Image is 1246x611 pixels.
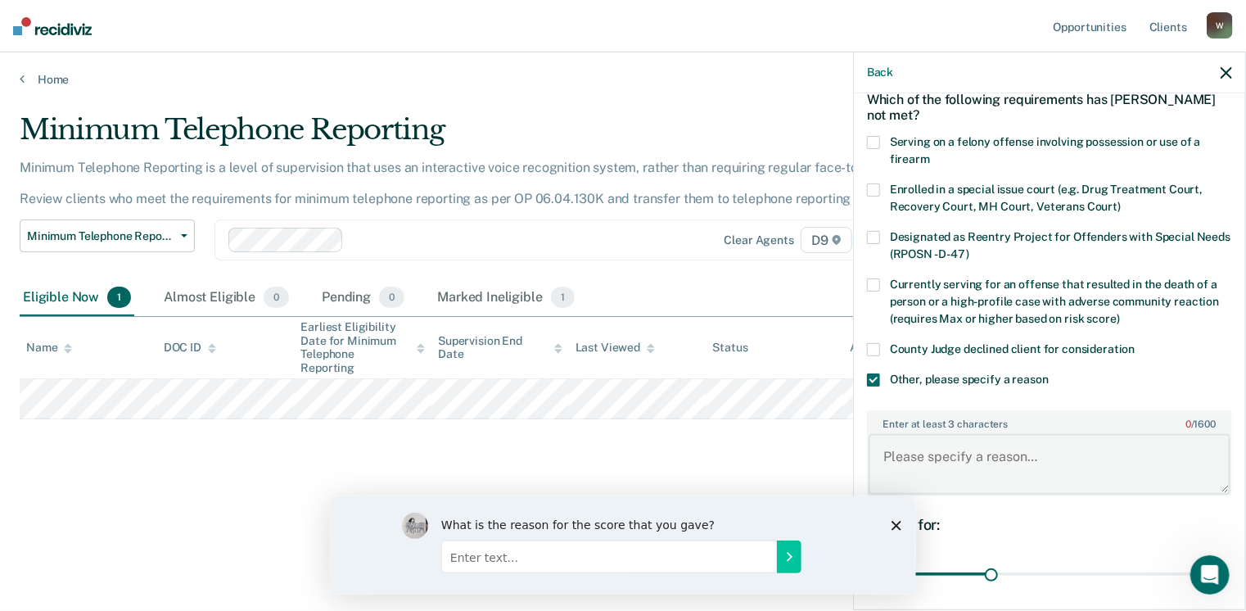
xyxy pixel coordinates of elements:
img: Recidiviz [13,17,92,35]
button: Back [867,66,893,79]
span: Currently serving for an offense that resulted in the death of a person or a high-profile case wi... [890,278,1219,325]
p: Minimum Telephone Reporting is a level of supervision that uses an interactive voice recognition ... [20,160,948,206]
span: Other, please specify a reason [890,373,1049,386]
span: Serving on a felony offense involving possession or use of a firearm [890,135,1201,165]
div: DOC ID [164,341,216,355]
span: 0 [1185,419,1191,430]
span: 1 [107,287,131,308]
div: Last Viewed [576,341,655,355]
div: Status [713,341,748,355]
iframe: Survey by Kim from Recidiviz [330,496,916,595]
div: Minimum Telephone Reporting [20,113,955,160]
div: Earliest Eligibility Date for Minimum Telephone Reporting [300,320,425,375]
span: 0 [379,287,404,308]
div: Almost Eligible [160,280,292,316]
label: Enter at least 3 characters [869,412,1230,430]
div: Assigned to [850,341,927,355]
div: Which of the following requirements has [PERSON_NAME] not met? [867,79,1232,136]
span: 0 [264,287,289,308]
div: Pending [318,280,408,316]
span: / 1600 [1185,419,1216,430]
span: Enrolled in a special issue court (e.g. Drug Treatment Court, Recovery Court, MH Court, Veterans ... [890,183,1203,213]
div: Supervision End Date [438,334,562,362]
div: Name [26,341,72,355]
iframe: Intercom live chat [1190,555,1230,595]
div: Marked Ineligible [434,280,578,316]
span: 1 [551,287,575,308]
span: D9 [801,227,852,253]
div: Eligible Now [20,280,134,316]
a: Home [20,72,1226,87]
span: Minimum Telephone Reporting [27,229,174,243]
span: Designated as Reentry Project for Offenders with Special Needs (RPOSN - D-47) [890,230,1230,260]
div: Clear agents [725,233,794,247]
div: Snooze for: [867,516,1232,534]
div: W [1207,12,1233,38]
span: County Judge declined client for consideration [890,342,1135,355]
